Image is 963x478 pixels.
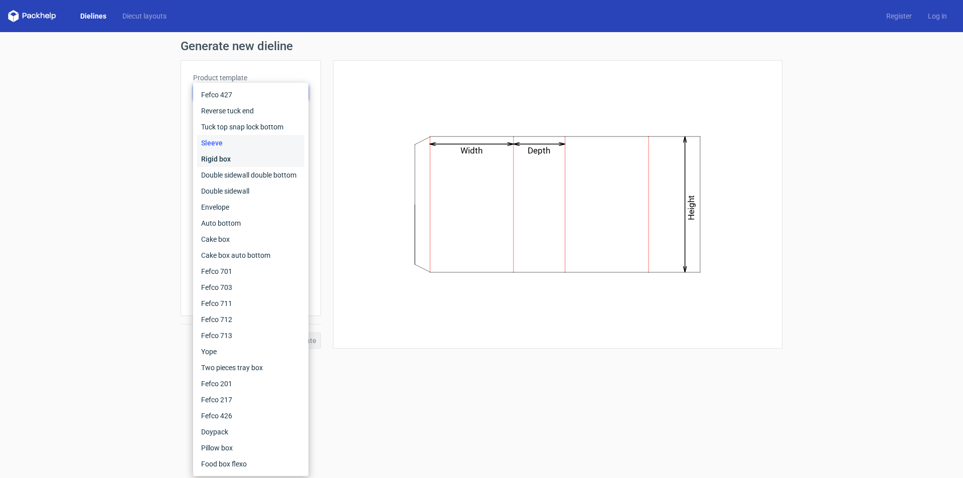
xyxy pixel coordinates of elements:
div: Fefco 713 [197,328,304,344]
div: Rigid box [197,151,304,167]
div: Fefco 217 [197,392,304,408]
div: Envelope [197,199,304,215]
div: Double sidewall double bottom [197,167,304,183]
div: Yope [197,344,304,360]
div: Food box flexo [197,456,304,472]
div: Two pieces tray box [197,360,304,376]
div: Reverse tuck end [197,103,304,119]
a: Dielines [72,11,114,21]
text: Height [687,195,697,220]
div: Fefco 711 [197,295,304,311]
div: Double sidewall [197,183,304,199]
div: Tuck top snap lock bottom [197,119,304,135]
label: Product template [193,73,308,83]
a: Log in [920,11,955,21]
div: Pillow box [197,440,304,456]
a: Diecut layouts [114,11,175,21]
text: Width [461,145,483,155]
div: Fefco 201 [197,376,304,392]
div: Fefco 426 [197,408,304,424]
div: Fefco 701 [197,263,304,279]
div: Sleeve [197,135,304,151]
div: Fefco 427 [197,87,304,103]
div: Doypack [197,424,304,440]
h1: Generate new dieline [181,40,782,52]
div: Fefco 703 [197,279,304,295]
div: Cake box auto bottom [197,247,304,263]
text: Depth [528,145,551,155]
div: Fefco 712 [197,311,304,328]
div: Cake box [197,231,304,247]
div: Auto bottom [197,215,304,231]
a: Register [878,11,920,21]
